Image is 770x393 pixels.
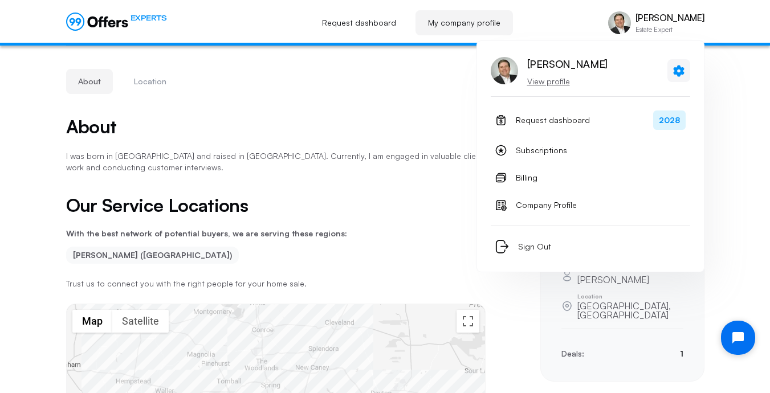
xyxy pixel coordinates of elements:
li: [PERSON_NAME] ([GEOGRAPHIC_DATA]) [66,247,239,264]
p: 1 [680,347,683,360]
button: Location [122,69,178,94]
button: Show satellite imagery [112,310,169,333]
span: Company Profile [516,198,577,212]
a: MICHAEL B SPRUNG[PERSON_NAME]View profile [491,55,608,87]
p: [PERSON_NAME] [577,275,649,284]
p: Contact name [577,267,649,273]
a: My company profile [415,10,513,35]
button: About [66,69,113,94]
iframe: Tidio Chat [711,311,765,365]
span: Sign Out [518,240,551,253]
img: MICHAEL B SPRUNG [608,11,631,34]
p: [PERSON_NAME] [527,55,608,73]
span: Request dashboard [516,113,590,127]
a: Subscriptions [491,139,690,162]
p: Estate Expert [635,26,704,33]
h2: About [66,117,486,137]
p: Location [577,293,683,299]
a: Billing [491,166,690,189]
button: Sign Out [491,235,690,258]
p: Deals: [561,347,584,360]
button: Toggle fullscreen view [457,310,479,333]
a: EXPERTS [66,13,167,31]
a: Company Profile [491,194,690,216]
p: I was born in [GEOGRAPHIC_DATA] and raised in [GEOGRAPHIC_DATA]. Currently, I am engaged in valua... [66,150,486,173]
span: Billing [516,171,537,185]
span: EXPERTS [131,13,167,23]
a: Request dashboard2028 [491,106,690,134]
img: MICHAEL B SPRUNG [491,57,518,84]
a: Request dashboard [309,10,409,35]
button: Show street map [72,310,112,333]
p: Trust us to connect you with the right people for your home sale. [66,277,486,290]
p: View profile [527,76,608,87]
span: Subscriptions [516,144,567,157]
h2: Our Service Locations [66,195,486,215]
span: 2028 [653,110,686,130]
p: [GEOGRAPHIC_DATA], [GEOGRAPHIC_DATA] [577,301,683,320]
p: With the best network of potential buyers, we are serving these regions: [66,230,486,238]
p: [PERSON_NAME] [635,13,704,23]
